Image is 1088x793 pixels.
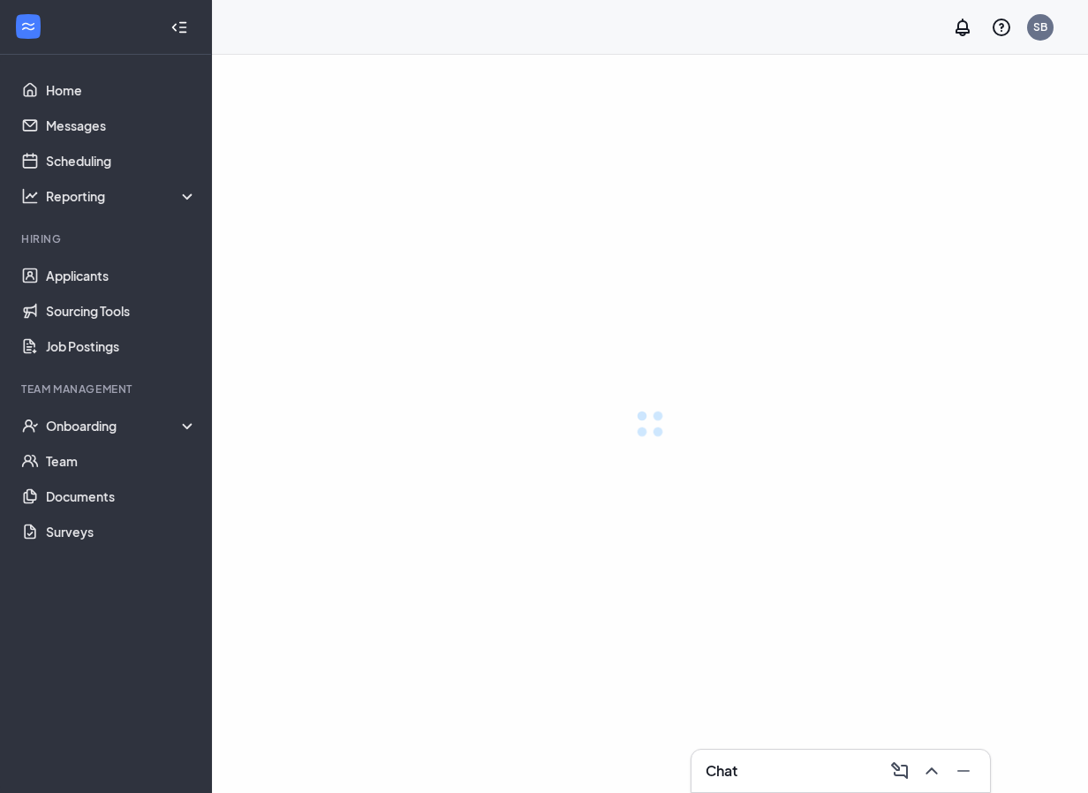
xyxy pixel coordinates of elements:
a: Applicants [46,258,197,293]
a: Surveys [46,514,197,549]
h3: Chat [706,761,737,781]
div: Team Management [21,381,193,396]
svg: QuestionInfo [991,17,1012,38]
a: Sourcing Tools [46,293,197,329]
svg: ChevronUp [921,760,942,782]
svg: ComposeMessage [889,760,910,782]
a: Home [46,72,197,108]
svg: Minimize [953,760,974,782]
a: Job Postings [46,329,197,364]
button: ComposeMessage [884,757,912,785]
a: Messages [46,108,197,143]
a: Team [46,443,197,479]
div: Hiring [21,231,193,246]
button: ChevronUp [916,757,944,785]
div: Reporting [46,187,198,205]
svg: Collapse [170,19,188,36]
svg: UserCheck [21,417,39,434]
div: Onboarding [46,417,198,434]
div: SB [1033,19,1047,34]
svg: Analysis [21,187,39,205]
a: Scheduling [46,143,197,178]
svg: Notifications [952,17,973,38]
button: Minimize [948,757,976,785]
svg: WorkstreamLogo [19,18,37,35]
a: Documents [46,479,197,514]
